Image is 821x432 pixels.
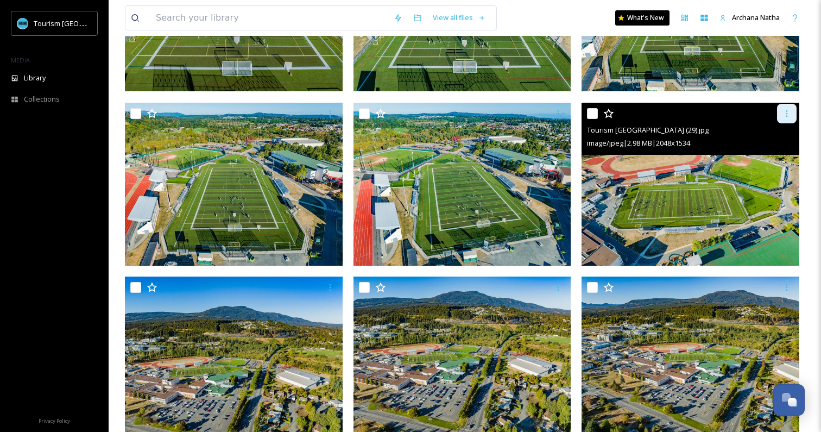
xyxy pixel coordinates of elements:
img: Tourism Nanaimo Sports Turf Field Stadium District (29).jpg [582,103,799,266]
img: tourism_nanaimo_logo.jpeg [17,18,28,29]
span: Collections [24,94,60,104]
span: Tourism [GEOGRAPHIC_DATA] [34,18,131,28]
a: View all files [427,7,491,28]
a: Privacy Policy [39,414,70,427]
input: Search your library [150,6,388,30]
span: Privacy Policy [39,417,70,424]
button: Open Chat [773,384,805,416]
a: Archana Natha [714,7,785,28]
img: Tourism Nanaimo Sports Turf Field Stadium District (31).jpg [125,103,343,266]
span: Library [24,73,46,83]
a: What's New [615,10,670,26]
img: Tourism Nanaimo Sports Turf Field Stadium District (30).jpg [353,103,571,266]
span: Archana Natha [732,12,780,22]
span: Tourism [GEOGRAPHIC_DATA] (29).jpg [587,125,709,135]
span: MEDIA [11,56,30,64]
span: image/jpeg | 2.98 MB | 2048 x 1534 [587,138,690,148]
